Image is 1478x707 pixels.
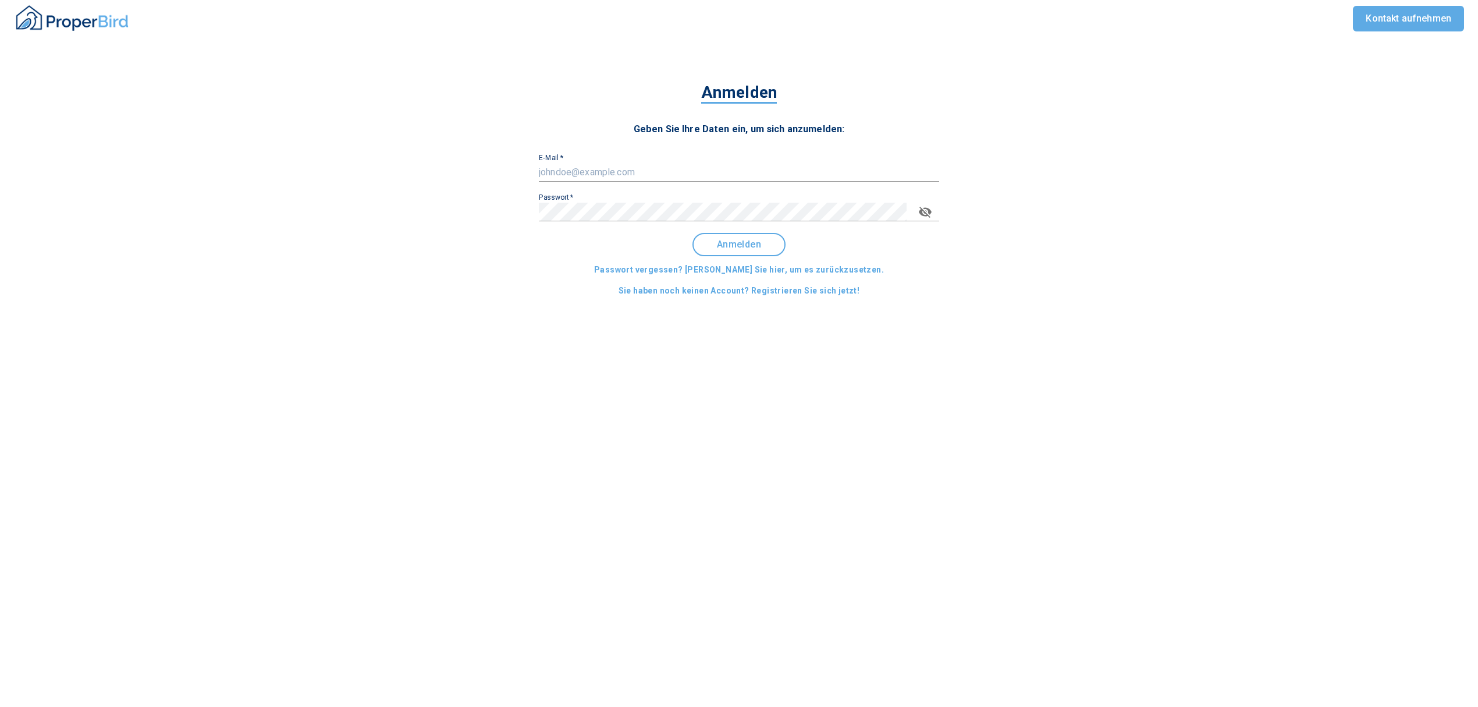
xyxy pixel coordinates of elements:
[911,198,939,226] button: toggle password visibility
[594,263,884,277] span: Passwort vergessen? [PERSON_NAME] Sie hier, um es zurückzusetzen.
[589,259,889,281] button: Passwort vergessen? [PERSON_NAME] Sie hier, um es zurückzusetzen.
[614,280,865,302] button: Sie haben noch keinen Account? Registrieren Sie sich jetzt!
[539,154,563,161] label: E-Mail
[701,83,777,104] span: Anmelden
[539,194,574,201] label: Passwort
[619,284,860,298] span: Sie haben noch keinen Account? Registrieren Sie sich jetzt!
[634,123,845,135] span: Geben Sie Ihre Daten ein, um sich anzumelden:
[14,1,130,37] button: ProperBird Logo and Home Button
[1353,6,1464,31] a: Kontakt aufnehmen
[703,239,775,250] span: Anmelden
[539,163,939,182] input: johndoe@example.com
[692,233,786,256] button: Anmelden
[14,3,130,33] img: ProperBird Logo and Home Button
